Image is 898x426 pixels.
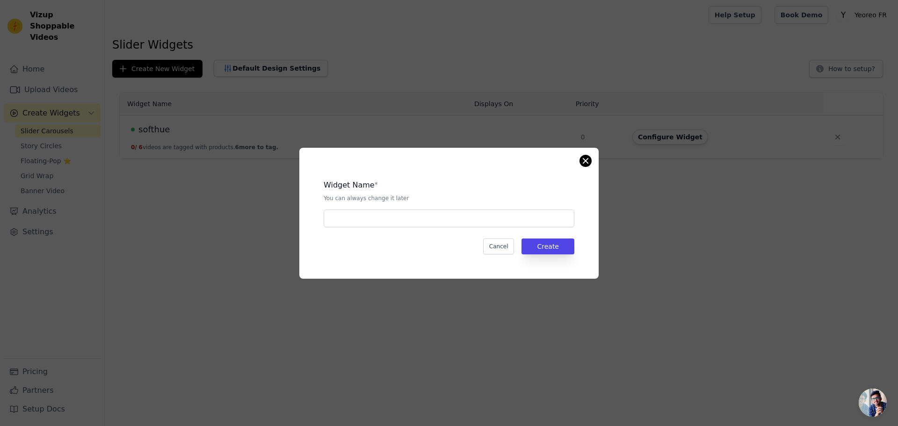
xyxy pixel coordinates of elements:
[521,238,574,254] button: Create
[580,155,591,166] button: Close modal
[483,238,514,254] button: Cancel
[859,389,887,417] a: 开放式聊天
[324,195,574,202] p: You can always change it later
[324,180,375,191] legend: Widget Name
